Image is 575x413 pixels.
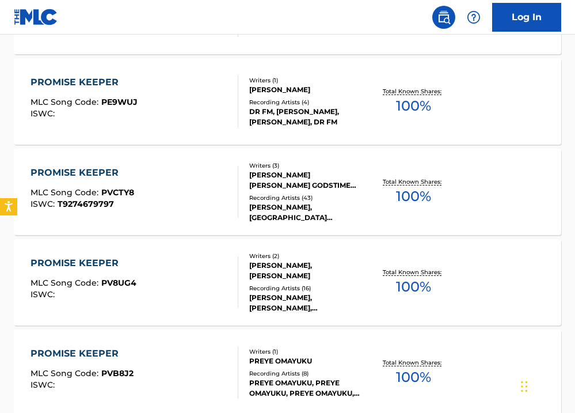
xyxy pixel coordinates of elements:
[31,108,58,119] span: ISWC :
[31,256,136,270] div: PROMISE KEEPER
[101,368,134,378] span: PVB8J2
[249,356,368,366] div: PREYE OMAYUKU
[31,347,134,361] div: PROMISE KEEPER
[31,97,101,107] span: MLC Song Code :
[31,368,101,378] span: MLC Song Code :
[14,149,561,235] a: PROMISE KEEPERMLC Song Code:PVCTY8ISWC:T9274679797Writers (3)[PERSON_NAME] [PERSON_NAME] GODSTIME...
[14,9,58,25] img: MLC Logo
[249,194,368,202] div: Recording Artists ( 43 )
[249,260,368,281] div: [PERSON_NAME], [PERSON_NAME]
[58,199,114,209] span: T9274679797
[521,369,528,404] div: Drag
[249,252,368,260] div: Writers ( 2 )
[249,76,368,85] div: Writers ( 1 )
[249,293,368,313] div: [PERSON_NAME], [PERSON_NAME], [PERSON_NAME], [PERSON_NAME], [PERSON_NAME]
[101,97,138,107] span: PE9WUJ
[101,278,136,288] span: PV8UG4
[31,380,58,390] span: ISWC :
[396,276,431,297] span: 100 %
[249,170,368,191] div: [PERSON_NAME] [PERSON_NAME] GODSTIME AGU, [GEOGRAPHIC_DATA][PERSON_NAME]
[396,96,431,116] span: 100 %
[492,3,561,32] a: Log In
[31,187,101,198] span: MLC Song Code :
[432,6,455,29] a: Public Search
[14,58,561,145] a: PROMISE KEEPERMLC Song Code:PE9WUJISWC:Writers (1)[PERSON_NAME]Recording Artists (4)DR FM, [PERSO...
[249,85,368,95] div: [PERSON_NAME]
[249,284,368,293] div: Recording Artists ( 16 )
[249,378,368,399] div: PREYE OMAYUKU, PREYE OMAYUKU, PREYE OMAYUKU, PREYE OMAYUKU, PREYE OMAYUKU
[383,87,444,96] p: Total Known Shares:
[249,347,368,356] div: Writers ( 1 )
[517,358,575,413] iframe: Chat Widget
[31,75,138,89] div: PROMISE KEEPER
[31,166,134,180] div: PROMISE KEEPER
[14,239,561,325] a: PROMISE KEEPERMLC Song Code:PV8UG4ISWC:Writers (2)[PERSON_NAME], [PERSON_NAME]Recording Artists (...
[101,187,134,198] span: PVCTY8
[31,289,58,300] span: ISWC :
[249,202,368,223] div: [PERSON_NAME], [GEOGRAPHIC_DATA][PERSON_NAME], [GEOGRAPHIC_DATA] & NEW BREED, [GEOGRAPHIC_DATA][P...
[396,367,431,388] span: 100 %
[249,98,368,107] div: Recording Artists ( 4 )
[396,186,431,207] span: 100 %
[249,107,368,127] div: DR FM, [PERSON_NAME], [PERSON_NAME], DR FM
[31,199,58,209] span: ISWC :
[31,278,101,288] span: MLC Song Code :
[437,10,451,24] img: search
[249,161,368,170] div: Writers ( 3 )
[249,369,368,378] div: Recording Artists ( 8 )
[383,268,444,276] p: Total Known Shares:
[467,10,481,24] img: help
[383,358,444,367] p: Total Known Shares:
[462,6,485,29] div: Help
[383,177,444,186] p: Total Known Shares:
